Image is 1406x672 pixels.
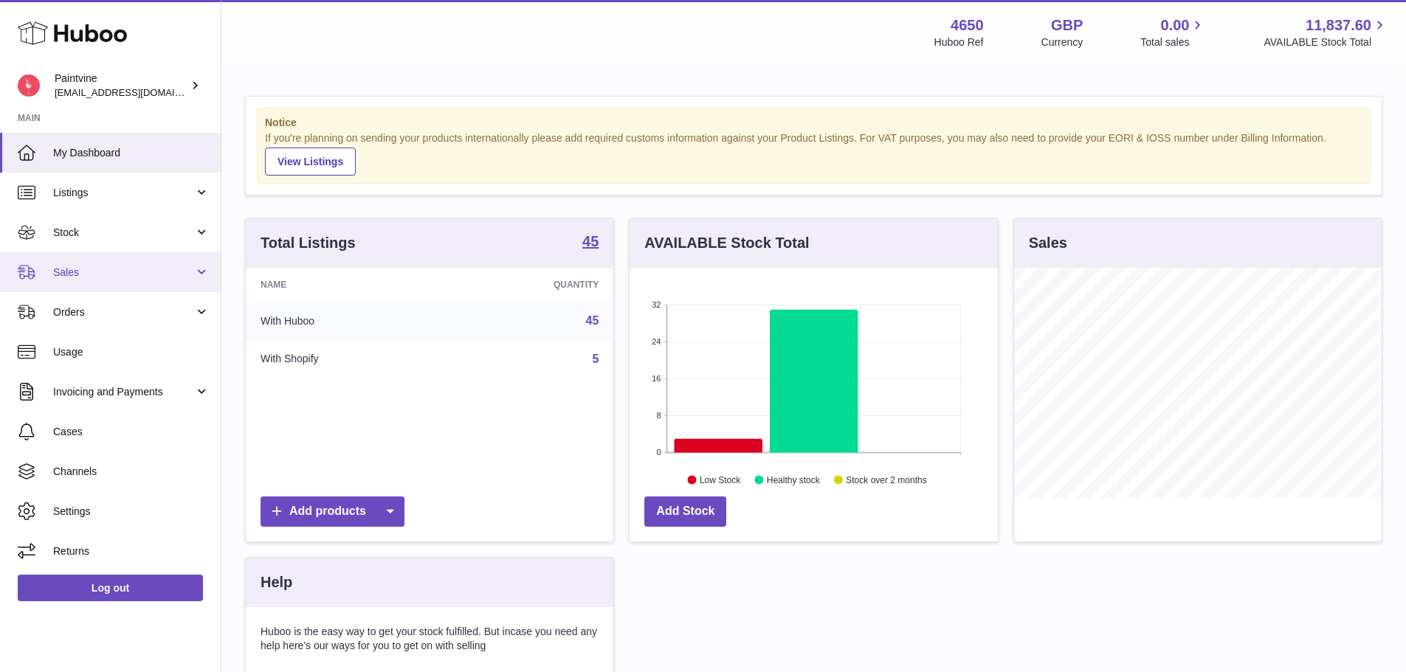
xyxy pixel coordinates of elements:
[847,474,927,485] text: Stock over 2 months
[582,234,599,249] strong: 45
[53,266,194,280] span: Sales
[265,116,1362,130] strong: Notice
[652,300,661,309] text: 32
[265,148,356,176] a: View Listings
[55,72,187,100] div: Paintvine
[586,314,599,327] a: 45
[261,496,404,527] a: Add products
[700,474,741,485] text: Low Stock
[53,385,194,399] span: Invoicing and Payments
[18,575,203,601] a: Log out
[1264,15,1388,49] a: 11,837.60 AVAILABLE Stock Total
[1051,15,1083,35] strong: GBP
[53,425,210,439] span: Cases
[934,35,984,49] div: Huboo Ref
[592,353,599,365] a: 5
[1306,15,1371,35] span: 11,837.60
[261,572,292,592] h3: Help
[53,505,210,519] span: Settings
[53,465,210,479] span: Channels
[246,340,444,378] td: With Shopify
[53,226,194,240] span: Stock
[261,233,356,253] h3: Total Listings
[1161,15,1190,35] span: 0.00
[265,131,1362,176] div: If you're planning on sending your products internationally please add required customs informati...
[261,625,599,653] p: Huboo is the easy way to get your stock fulfilled. But incase you need any help here's our ways f...
[582,234,599,252] a: 45
[1029,233,1067,253] h3: Sales
[53,345,210,359] span: Usage
[444,268,614,302] th: Quantity
[644,496,726,527] a: Add Stock
[644,233,809,253] h3: AVAILABLE Stock Total
[18,75,40,97] img: euan@paintvine.co.uk
[53,146,210,160] span: My Dashboard
[657,411,661,420] text: 8
[53,544,210,558] span: Returns
[951,15,984,35] strong: 4650
[1041,35,1083,49] div: Currency
[246,268,444,302] th: Name
[1140,15,1206,49] a: 0.00 Total sales
[1264,35,1388,49] span: AVAILABLE Stock Total
[652,374,661,383] text: 16
[1140,35,1206,49] span: Total sales
[53,305,194,319] span: Orders
[657,448,661,457] text: 0
[53,186,194,200] span: Listings
[55,86,217,98] span: [EMAIL_ADDRESS][DOMAIN_NAME]
[246,302,444,340] td: With Huboo
[767,474,821,485] text: Healthy stock
[652,337,661,346] text: 24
